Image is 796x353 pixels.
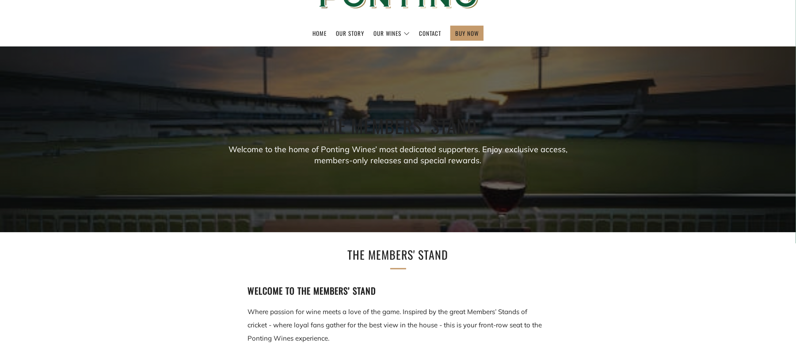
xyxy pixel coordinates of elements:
[252,246,544,264] h1: The Members' Stand
[319,112,477,139] h1: The Members’ Stand
[248,284,377,297] strong: Welcome to The Members’ Stand
[373,26,410,40] a: Our Wines
[312,26,327,40] a: Home
[419,26,441,40] a: Contact
[226,144,571,166] p: Welcome to the home of Ponting Wines’ most dedicated supporters. Enjoy exclusive access, members-...
[455,26,479,40] a: BUY NOW
[248,305,548,345] p: Where passion for wine meets a love of the game. Inspired by the great Members’ Stands of cricket...
[336,26,364,40] a: Our Story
